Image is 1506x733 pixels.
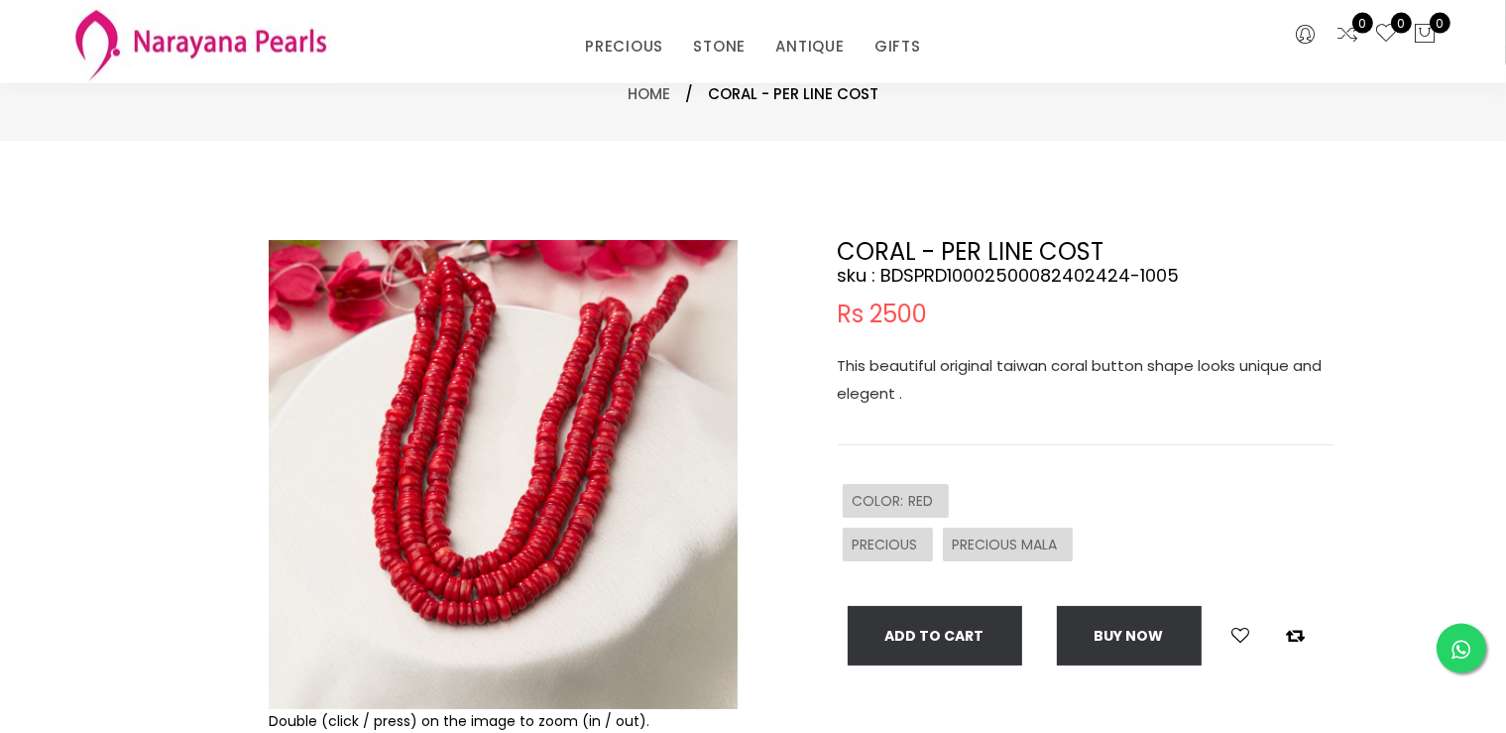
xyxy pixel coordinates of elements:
button: Add To Cart [848,606,1022,666]
span: COLOR : [853,491,909,511]
button: 0 [1413,22,1437,48]
span: PRECIOUS [853,535,923,554]
span: CORAL - PER LINE COST [708,82,878,106]
p: This beautiful original taiwan coral button shape looks unique and elegent . [838,352,1333,408]
a: PRECIOUS [585,32,663,61]
a: 0 [1335,22,1359,48]
div: Double (click / press) on the image to zoom (in / out). [269,709,738,733]
h4: sku : BDSPRD10002500082402424-1005 [838,264,1333,288]
a: Home [628,83,670,104]
span: 0 [1430,13,1450,34]
span: PRECIOUS MALA [953,535,1063,554]
button: Add to compare [1281,623,1312,649]
span: Rs 2500 [838,303,928,326]
a: GIFTS [874,32,921,61]
button: Add to wishlist [1226,623,1256,649]
span: / [685,82,693,106]
a: 0 [1374,22,1398,48]
img: Example [269,240,738,709]
span: 0 [1352,13,1373,34]
button: Buy now [1057,606,1202,666]
span: 0 [1391,13,1412,34]
a: ANTIQUE [775,32,845,61]
span: RED [909,491,939,511]
a: STONE [693,32,746,61]
h2: CORAL - PER LINE COST [838,240,1333,264]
